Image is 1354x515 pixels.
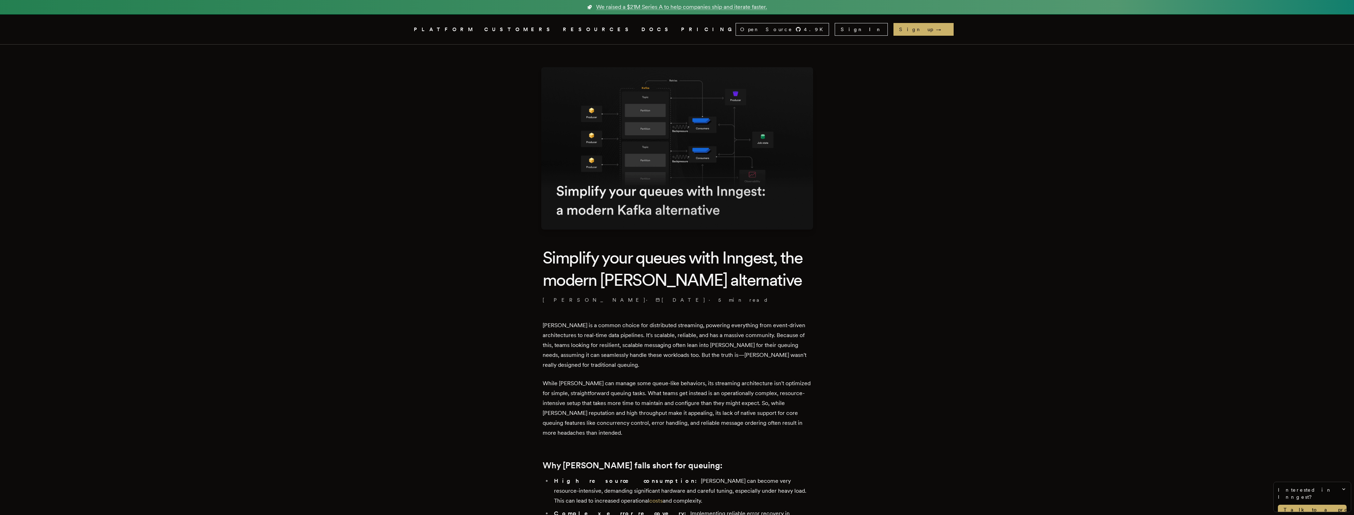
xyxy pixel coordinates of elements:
span: Interested in Inngest? [1278,486,1347,500]
li: [PERSON_NAME] can become very resource-intensive, demanding significant hardware and careful tuni... [552,476,812,506]
span: [DATE] [656,296,706,303]
span: 4.9 K [804,26,827,33]
button: RESOURCES [563,25,633,34]
span: Open Source [740,26,793,33]
nav: Global [394,15,960,44]
p: [PERSON_NAME] · · [543,296,812,303]
span: → [936,26,948,33]
strong: High resource consumption: [554,478,701,484]
span: 5 min read [718,296,769,303]
button: PLATFORM [414,25,476,34]
a: Sign In [835,23,888,36]
a: DOCS [641,25,673,34]
a: PRICING [681,25,736,34]
a: costs [649,497,663,504]
a: CUSTOMERS [484,25,554,34]
p: [PERSON_NAME] is a common choice for distributed streaming, powering everything from event-driven... [543,320,812,370]
h2: Why [PERSON_NAME] falls short for queuing: [543,461,812,470]
span: We raised a $21M Series A to help companies ship and iterate faster. [596,3,767,11]
p: While [PERSON_NAME] can manage some queue-like behaviors, its streaming architecture isn't optimi... [543,378,812,438]
h1: Simplify your queues with Inngest, the modern [PERSON_NAME] alternative [543,247,812,291]
a: Talk to a product expert [1278,505,1347,515]
a: Sign up [893,23,954,36]
img: Featured image for Simplify your queues with Inngest, the modern Kafka alternative blog post [541,67,813,230]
